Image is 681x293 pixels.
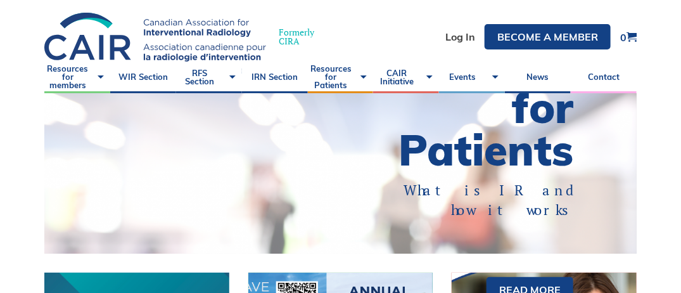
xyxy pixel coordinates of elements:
a: Events [439,62,505,93]
a: 0 [620,32,637,42]
span: Formerly CIRA [279,28,314,46]
a: IRN Section [242,62,308,93]
a: Become a member [485,24,611,49]
p: What is IR and how it works [385,181,574,220]
img: CIRA [44,13,266,62]
a: CAIR Initiative [373,62,439,93]
a: RFS Section [176,62,242,93]
a: News [505,62,571,93]
a: Contact [571,62,637,93]
a: Resources for Patients [308,62,374,93]
h1: Resources for Patients [341,44,574,171]
a: Log In [445,32,475,42]
a: WIR Section [110,62,176,93]
a: FormerlyCIRA [44,13,327,62]
a: Resources for members [44,62,110,93]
